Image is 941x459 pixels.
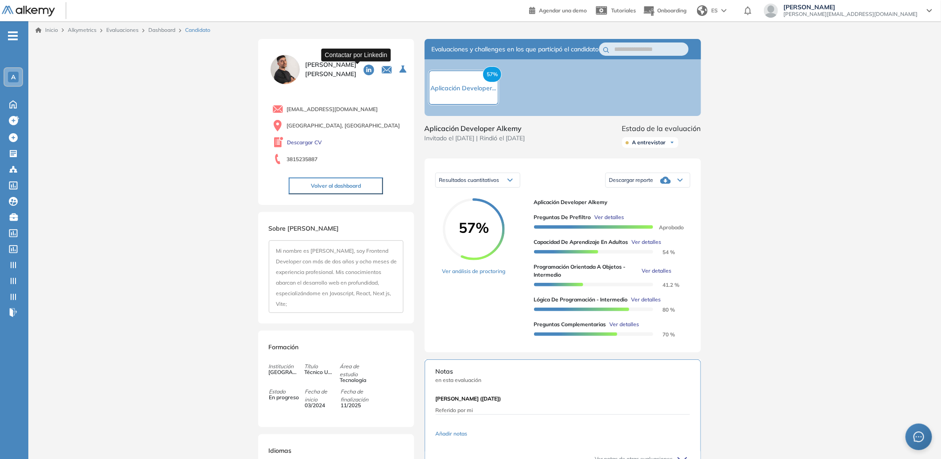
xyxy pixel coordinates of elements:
[606,320,639,328] button: Ver detalles
[269,447,292,455] span: Idiomas
[11,73,15,81] span: A
[436,430,468,438] span: Añadir notas
[305,388,340,404] span: Fecha de inicio
[287,122,400,130] span: [GEOGRAPHIC_DATA], [GEOGRAPHIC_DATA]
[609,177,654,184] span: Descargar reporte
[534,198,683,206] span: Aplicación Developer Alkemy
[289,177,383,194] button: Volver al dashboard
[340,363,375,378] span: Área de estudio
[529,4,587,15] a: Agendar una demo
[642,267,671,275] span: Ver detalles
[321,48,391,61] div: Contactar por Linkedin
[425,134,525,143] span: Invitado el [DATE] | Rindió el [DATE]
[287,139,322,147] a: Descargar CV
[591,213,624,221] button: Ver detalles
[2,6,55,17] img: Logo
[436,376,690,384] span: en esta evaluación
[534,263,639,279] span: Programación Orientada a Objetos - Intermedio
[657,7,686,14] span: Onboarding
[783,11,918,18] span: [PERSON_NAME][EMAIL_ADDRESS][DOMAIN_NAME]
[595,213,624,221] span: Ver detalles
[652,306,675,313] span: 80 %
[610,320,639,328] span: Ver detalles
[340,376,370,384] span: Tecnología
[652,249,675,255] span: 54 %
[436,419,690,448] button: Añadir notas
[304,363,340,370] span: Título
[396,62,412,77] button: Seleccione la evaluación activa
[439,177,500,183] span: Resultados cuantitativos
[652,331,675,338] span: 70 %
[631,296,661,304] span: Ver detalles
[652,224,684,231] span: Aprobado
[914,432,925,443] span: message
[432,45,599,54] span: Evaluaciones y challenges en los que participó el candidato
[106,27,139,33] a: Evaluaciones
[628,296,661,304] button: Ver detalles
[68,27,97,33] span: Alkymetrics
[534,320,606,328] span: Preguntas complementarias
[539,7,587,14] span: Agendar una demo
[632,238,662,246] span: Ver detalles
[783,4,918,11] span: [PERSON_NAME]
[287,105,378,113] span: [EMAIL_ADDRESS][DOMAIN_NAME]
[269,224,339,232] span: Sobre [PERSON_NAME]
[185,26,210,34] span: Candidato
[534,213,591,221] span: Preguntas de Prefiltro
[670,140,675,145] img: Ícono de flecha
[269,343,299,351] span: Formación
[611,7,636,14] span: Tutoriales
[436,367,690,376] span: Notas
[643,1,686,20] button: Onboarding
[442,267,506,275] a: Ver análisis de proctoring
[341,401,371,409] span: 11/2025
[341,388,376,404] span: Fecha de finalización
[431,84,496,92] span: Aplicación Developer...
[436,406,690,414] p: Referido por mi
[711,7,718,15] span: ES
[8,35,18,37] i: -
[632,139,666,146] span: A entrevistar
[628,238,662,246] button: Ver detalles
[269,393,299,401] span: En progreso
[148,27,175,33] a: Dashboard
[483,66,502,82] span: 57%
[269,53,302,86] img: PROFILE_MENU_LOGO_USER
[269,388,304,396] span: Estado
[652,282,679,288] span: 41.2 %
[305,60,356,79] span: [PERSON_NAME] [PERSON_NAME]
[638,267,671,275] button: Ver detalles
[305,401,335,409] span: 03/2024
[534,296,628,304] span: Lógica de Programación - Intermedio
[697,5,708,16] img: world
[425,123,525,134] span: Aplicación Developer Alkemy
[269,368,299,376] span: [GEOGRAPHIC_DATA]
[622,123,701,134] span: Estado de la evaluación
[269,363,304,370] span: Institución
[276,247,397,307] span: Mi nombre es [PERSON_NAME], soy Frontend Developer con más de dos años y ocho meses de experienci...
[436,395,501,403] span: [PERSON_NAME] ([DATE])
[35,26,58,34] a: Inicio
[304,368,334,376] span: Técnico Universitario en Programación
[287,155,318,163] span: 3815235887
[443,220,505,235] span: 57%
[721,9,727,12] img: arrow
[534,238,628,246] span: Capacidad de Aprendizaje en Adultos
